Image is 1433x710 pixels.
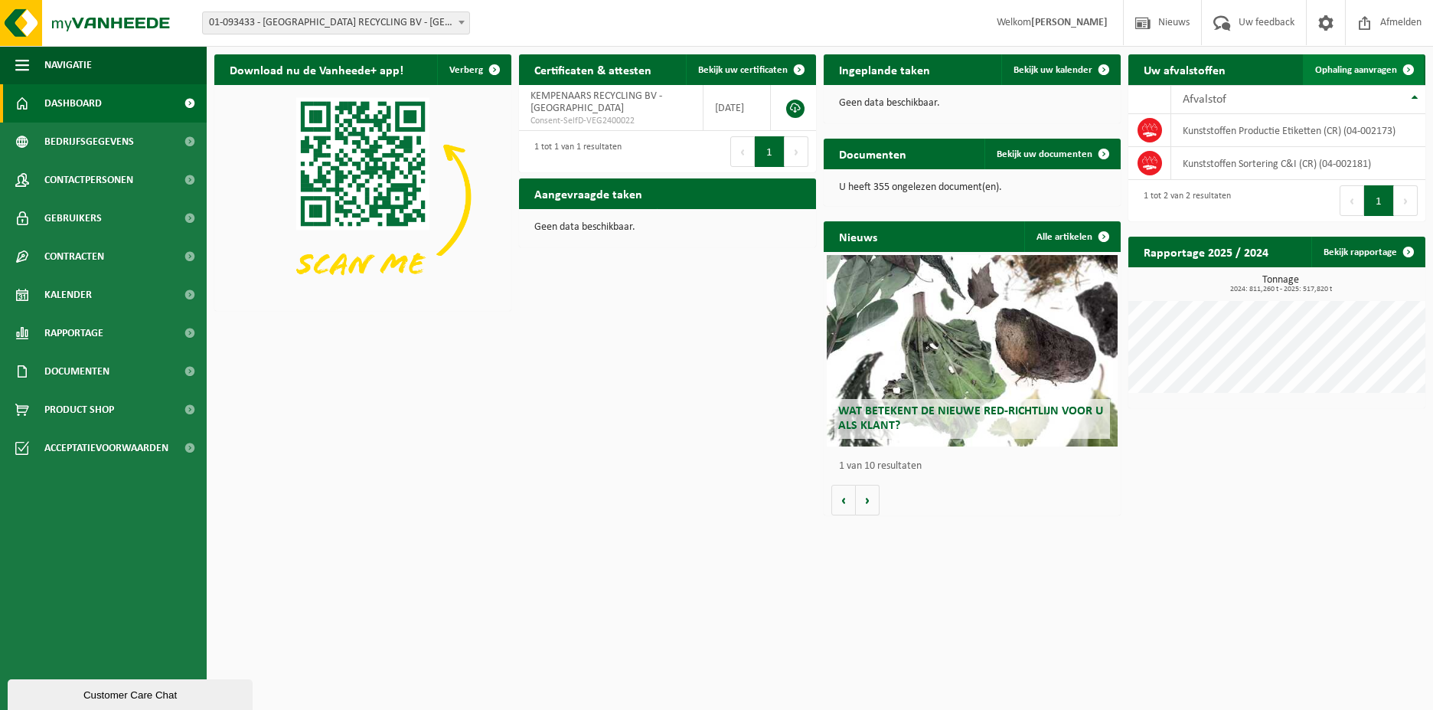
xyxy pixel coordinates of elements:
[1001,54,1119,85] a: Bekijk uw kalender
[1315,65,1397,75] span: Ophaling aanvragen
[44,46,92,84] span: Navigatie
[44,276,92,314] span: Kalender
[519,178,658,208] h2: Aangevraagde taken
[527,135,622,169] div: 1 tot 1 van 1 resultaten
[1171,114,1425,147] td: Kunststoffen Productie Etiketten (CR) (04-002173)
[534,222,801,233] p: Geen data beschikbaar.
[44,84,102,123] span: Dashboard
[519,54,667,84] h2: Certificaten & attesten
[984,139,1119,169] a: Bekijk uw documenten
[1311,237,1424,267] a: Bekijk rapportage
[44,429,168,467] span: Acceptatievoorwaarden
[824,139,922,169] h2: Documenten
[44,199,102,237] span: Gebruikers
[730,136,755,167] button: Previous
[8,676,256,710] iframe: chat widget
[839,182,1105,193] p: U heeft 355 ongelezen document(en).
[755,136,785,167] button: 1
[437,54,510,85] button: Verberg
[44,237,104,276] span: Contracten
[831,485,856,515] button: Vorige
[785,136,808,167] button: Next
[1014,65,1092,75] span: Bekijk uw kalender
[1303,54,1424,85] a: Ophaling aanvragen
[1136,184,1231,218] div: 1 tot 2 van 2 resultaten
[839,98,1105,109] p: Geen data beschikbaar.
[1183,93,1226,106] span: Afvalstof
[1024,221,1119,252] a: Alle artikelen
[838,405,1103,432] span: Wat betekent de nieuwe RED-richtlijn voor u als klant?
[214,54,419,84] h2: Download nu de Vanheede+ app!
[856,485,880,515] button: Volgende
[839,461,1113,472] p: 1 van 10 resultaten
[1364,185,1394,216] button: 1
[1340,185,1364,216] button: Previous
[824,221,893,251] h2: Nieuws
[44,391,114,429] span: Product Shop
[44,314,103,352] span: Rapportage
[997,149,1092,159] span: Bekijk uw documenten
[1128,237,1284,267] h2: Rapportage 2025 / 2024
[703,85,771,131] td: [DATE]
[1136,275,1425,293] h3: Tonnage
[44,352,109,391] span: Documenten
[1394,185,1418,216] button: Next
[824,54,945,84] h2: Ingeplande taken
[686,54,814,85] a: Bekijk uw certificaten
[530,115,691,127] span: Consent-SelfD-VEG2400022
[214,85,511,308] img: Download de VHEPlus App
[203,12,469,34] span: 01-093433 - KEMPENAARS RECYCLING BV - ROOSENDAAL
[1136,286,1425,293] span: 2024: 811,260 t - 2025: 517,820 t
[1171,147,1425,180] td: Kunststoffen Sortering C&I (CR) (04-002181)
[44,123,134,161] span: Bedrijfsgegevens
[449,65,483,75] span: Verberg
[44,161,133,199] span: Contactpersonen
[698,65,788,75] span: Bekijk uw certificaten
[530,90,662,114] span: KEMPENAARS RECYCLING BV - [GEOGRAPHIC_DATA]
[827,255,1118,447] a: Wat betekent de nieuwe RED-richtlijn voor u als klant?
[1128,54,1241,84] h2: Uw afvalstoffen
[1031,17,1108,28] strong: [PERSON_NAME]
[202,11,470,34] span: 01-093433 - KEMPENAARS RECYCLING BV - ROOSENDAAL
